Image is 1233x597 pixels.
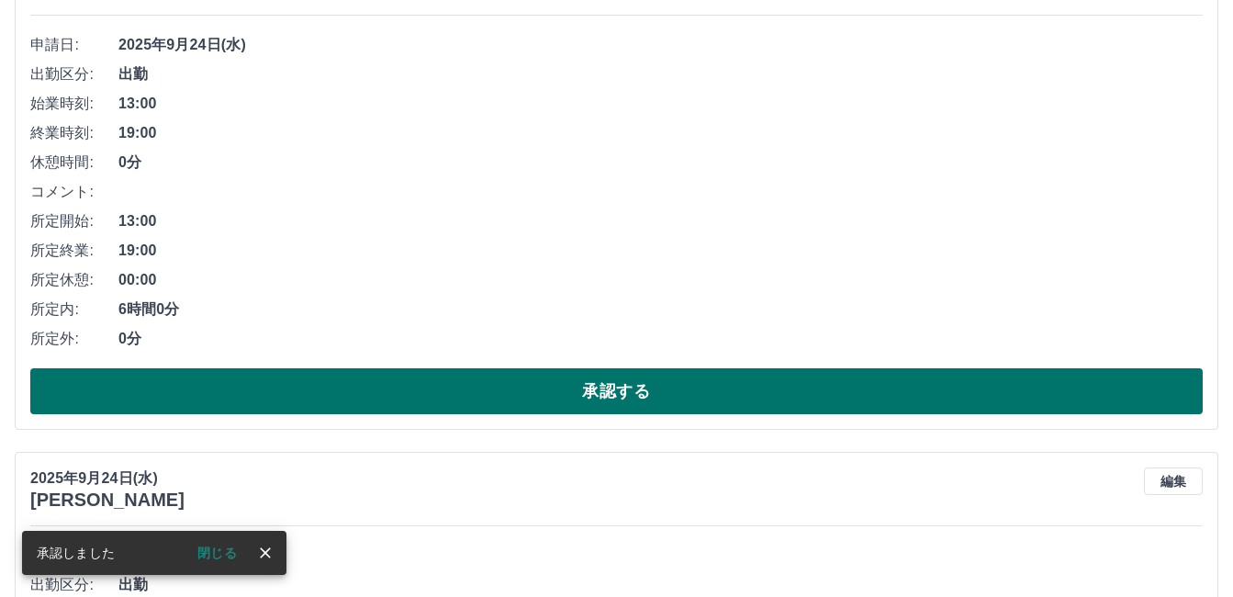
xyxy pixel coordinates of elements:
span: 19:00 [118,240,1203,262]
span: 13:00 [118,93,1203,115]
span: 出勤区分: [30,574,118,596]
span: 2025年9月24日(水) [118,34,1203,56]
span: 19:00 [118,122,1203,144]
span: 2025年9月24日(水) [118,545,1203,567]
span: 所定開始: [30,210,118,232]
button: 閉じる [183,539,252,567]
span: 終業時刻: [30,122,118,144]
span: 0分 [118,152,1203,174]
span: コメント: [30,181,118,203]
span: 申請日: [30,34,118,56]
span: 所定内: [30,298,118,321]
span: 所定終業: [30,240,118,262]
span: 所定外: [30,328,118,350]
h3: [PERSON_NAME] [30,490,185,511]
span: 00:00 [118,269,1203,291]
button: 承認する [30,368,1203,414]
p: 2025年9月24日(水) [30,467,185,490]
button: 編集 [1144,467,1203,495]
span: 出勤 [118,63,1203,85]
span: 出勤 [118,574,1203,596]
span: 始業時刻: [30,93,118,115]
span: 所定休憩: [30,269,118,291]
span: 6時間0分 [118,298,1203,321]
span: 休憩時間: [30,152,118,174]
button: close [252,539,279,567]
div: 承認しました [37,536,115,569]
span: 出勤区分: [30,63,118,85]
span: 13:00 [118,210,1203,232]
span: 0分 [118,328,1203,350]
